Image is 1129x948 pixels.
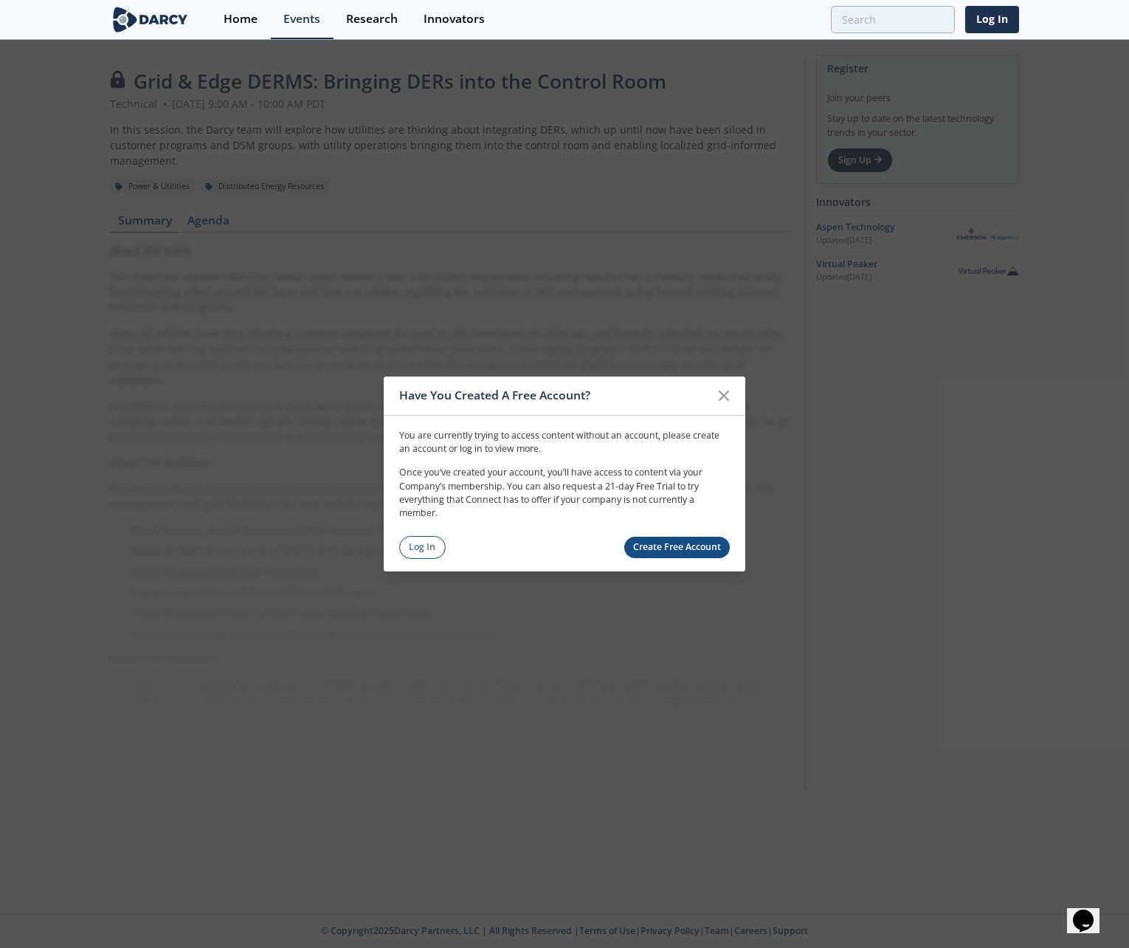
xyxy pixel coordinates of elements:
[965,6,1019,33] a: Log In
[399,428,730,456] p: You are currently trying to access content without an account, please create an account or log in...
[346,13,398,25] div: Research
[624,537,731,558] a: Create Free Account
[110,7,190,32] img: logo-wide.svg
[399,536,446,559] a: Log In
[283,13,320,25] div: Events
[399,382,710,410] div: Have You Created A Free Account?
[831,6,955,33] input: Advanced Search
[1067,889,1114,933] iframe: chat widget
[399,466,730,521] p: Once you’ve created your account, you’ll have access to content via your Company’s membership. Yo...
[224,13,258,25] div: Home
[424,13,485,25] div: Innovators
